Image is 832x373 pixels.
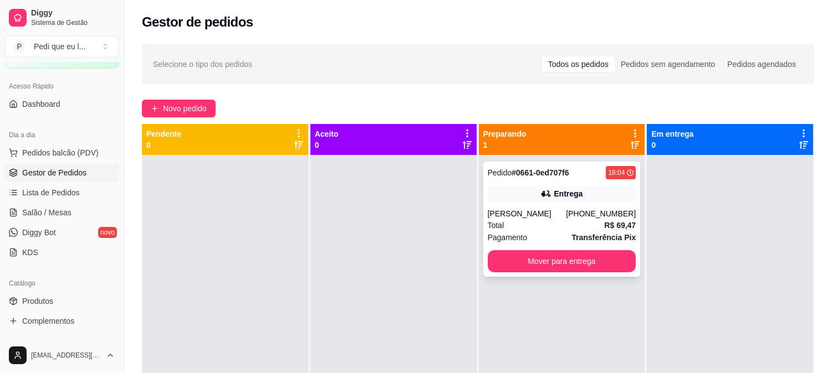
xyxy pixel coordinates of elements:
p: Pendente [146,128,181,139]
div: Entrega [554,188,583,199]
div: 18:04 [608,168,625,177]
button: Novo pedido [142,100,216,117]
div: Pedidos sem agendamento [615,56,721,72]
p: Aceito [315,128,339,139]
strong: # 0661-0ed707f6 [512,168,569,177]
div: [PERSON_NAME] [488,208,566,219]
a: Diggy Botnovo [4,224,119,241]
div: Acesso Rápido [4,77,119,95]
div: Pedidos agendados [721,56,802,72]
span: Salão / Mesas [22,207,72,218]
a: Produtos [4,292,119,310]
span: Gestor de Pedidos [22,167,86,178]
p: 0 [315,139,339,151]
span: Selecione o tipo dos pedidos [153,58,252,70]
button: [EMAIL_ADDRESS][DOMAIN_NAME] [4,342,119,369]
a: Gestor de Pedidos [4,164,119,182]
div: Pedi que eu l ... [34,41,85,52]
a: Lista de Pedidos [4,184,119,201]
span: Sistema de Gestão [31,18,115,27]
span: plus [151,105,159,112]
span: Pedido [488,168,512,177]
span: KDS [22,247,38,258]
a: DiggySistema de Gestão [4,4,119,31]
h2: Gestor de pedidos [142,13,253,31]
strong: R$ 69,47 [604,221,636,230]
span: Pedidos balcão (PDV) [22,147,99,158]
a: Dashboard [4,95,119,113]
span: P [14,41,25,52]
button: Select a team [4,35,119,58]
div: Todos os pedidos [542,56,615,72]
a: Complementos [4,312,119,330]
p: Preparando [483,128,527,139]
p: 1 [483,139,527,151]
span: Produtos [22,296,53,307]
div: [PHONE_NUMBER] [566,208,636,219]
span: [EMAIL_ADDRESS][DOMAIN_NAME] [31,351,101,360]
span: Novo pedido [163,102,207,115]
a: Salão / Mesas [4,204,119,221]
div: Dia a dia [4,126,119,144]
button: Mover para entrega [488,250,636,272]
span: Dashboard [22,99,60,110]
span: Lista de Pedidos [22,187,80,198]
p: 0 [146,139,181,151]
span: Diggy Bot [22,227,56,238]
span: Pagamento [488,231,528,244]
p: Em entrega [651,128,693,139]
button: Pedidos balcão (PDV) [4,144,119,162]
p: 0 [651,139,693,151]
div: Catálogo [4,274,119,292]
strong: Transferência Pix [571,233,636,242]
span: Diggy [31,8,115,18]
span: Complementos [22,315,74,327]
span: Total [488,219,504,231]
a: KDS [4,244,119,261]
